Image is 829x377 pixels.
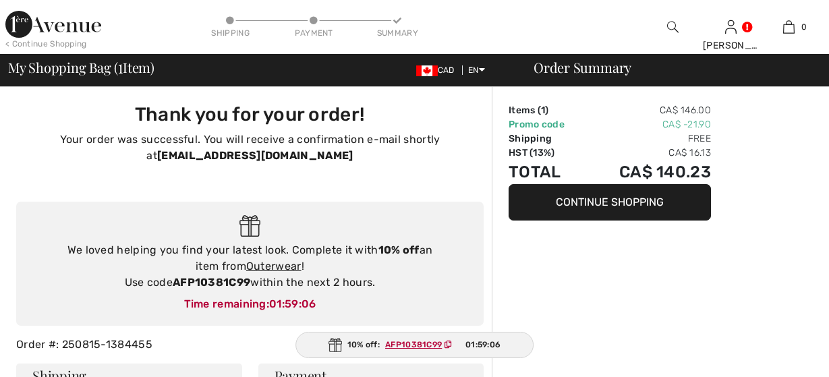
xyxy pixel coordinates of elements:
h3: Thank you for your order! [24,103,476,126]
div: [PERSON_NAME] [703,38,760,53]
div: Time remaining: [30,296,470,312]
td: CA$ 140.23 [585,160,711,184]
td: Items ( ) [509,103,585,117]
a: Sign In [725,20,737,33]
div: < Continue Shopping [5,38,87,50]
span: 1 [541,105,545,116]
div: Order Summary [517,61,821,74]
div: Summary [377,27,418,39]
span: 01:59:06 [465,339,501,351]
div: Payment [293,27,334,39]
td: CA$ -21.90 [585,117,711,132]
span: My Shopping Bag ( Item) [8,61,154,74]
button: Continue Shopping [509,184,711,221]
strong: [EMAIL_ADDRESS][DOMAIN_NAME] [157,149,353,162]
div: We loved helping you find your latest look. Complete it with an item from ! Use code within the n... [30,242,470,291]
ins: AFP10381C99 [385,340,442,349]
a: Outerwear [246,260,302,272]
span: 1 [118,57,123,75]
img: My Bag [783,19,795,35]
p: Your order was successful. You will receive a confirmation e-mail shortly at [24,132,476,164]
td: Shipping [509,132,585,146]
span: CAD [416,65,460,75]
img: My Info [725,19,737,35]
td: HST (13%) [509,146,585,160]
img: Canadian Dollar [416,65,438,76]
span: 01:59:06 [269,297,316,310]
img: Gift.svg [239,215,260,237]
td: Total [509,160,585,184]
td: Free [585,132,711,146]
td: Promo code [509,117,585,132]
img: Gift.svg [328,338,342,352]
td: CA$ 146.00 [585,103,711,117]
strong: AFP10381C99 [173,276,250,289]
span: 0 [801,21,807,33]
div: Shipping [210,27,251,39]
span: EN [468,65,485,75]
img: search the website [667,19,679,35]
img: 1ère Avenue [5,11,101,38]
div: 10% off: [295,332,534,358]
iframe: Opens a widget where you can chat to one of our agents [743,337,816,370]
td: CA$ 16.13 [585,146,711,160]
a: 0 [761,19,818,35]
strong: 10% off [378,243,420,256]
div: Order #: 250815-1384455 [8,337,492,353]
